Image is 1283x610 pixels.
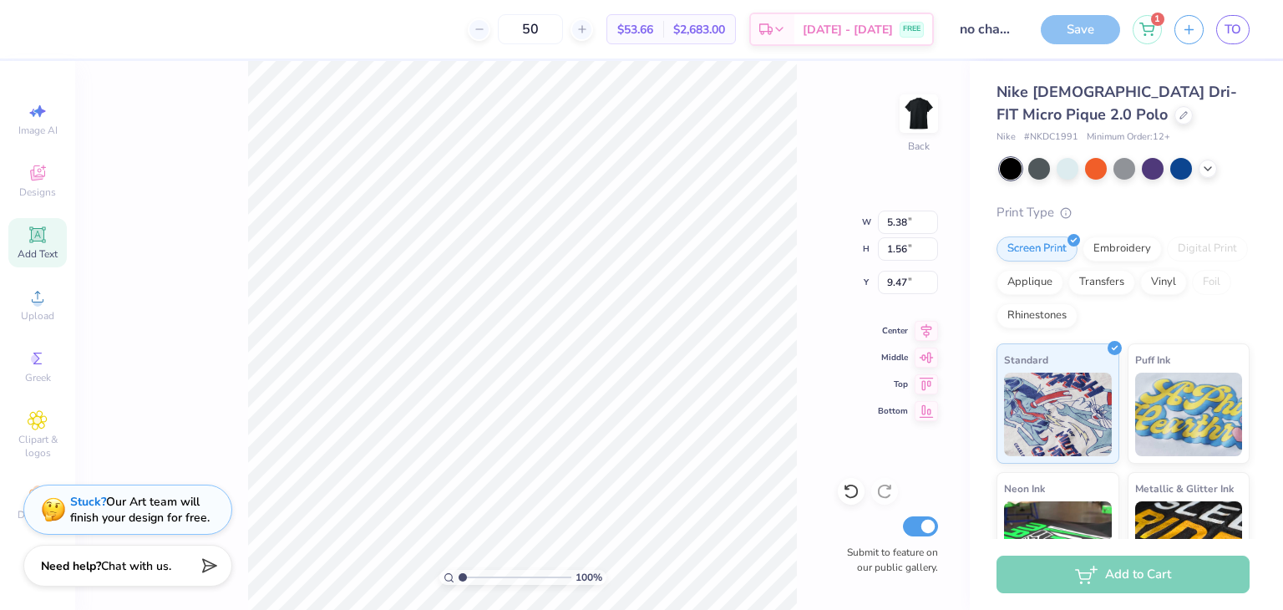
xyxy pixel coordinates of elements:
[1151,13,1164,26] span: 1
[18,247,58,261] span: Add Text
[18,508,58,521] span: Decorate
[1135,373,1243,456] img: Puff Ink
[1024,130,1078,145] span: # NKDC1991
[41,558,101,574] strong: Need help?
[1004,501,1112,585] img: Neon Ink
[908,139,930,154] div: Back
[878,379,908,390] span: Top
[878,325,908,337] span: Center
[1135,480,1234,497] span: Metallic & Glitter Ink
[996,82,1237,125] span: Nike [DEMOGRAPHIC_DATA] Dri-FIT Micro Pique 2.0 Polo
[1140,270,1187,295] div: Vinyl
[1004,351,1048,369] span: Standard
[18,124,58,137] span: Image AI
[70,494,210,526] div: Our Art team will finish your design for free.
[25,371,51,384] span: Greek
[1004,480,1045,497] span: Neon Ink
[803,21,893,38] span: [DATE] - [DATE]
[996,130,1016,145] span: Nike
[996,303,1078,328] div: Rhinestones
[101,558,171,574] span: Chat with us.
[878,405,908,417] span: Bottom
[498,14,563,44] input: – –
[1068,270,1135,295] div: Transfers
[70,494,106,510] strong: Stuck?
[673,21,725,38] span: $2,683.00
[902,97,936,130] img: Back
[19,186,56,199] span: Designs
[996,236,1078,262] div: Screen Print
[996,270,1063,295] div: Applique
[946,13,1028,46] input: Untitled Design
[617,21,653,38] span: $53.66
[1087,130,1170,145] span: Minimum Order: 12 +
[1135,351,1170,369] span: Puff Ink
[1167,236,1248,262] div: Digital Print
[8,433,67,460] span: Clipart & logos
[838,545,938,575] label: Submit to feature on our public gallery.
[1192,270,1231,295] div: Foil
[878,352,908,363] span: Middle
[996,203,1250,222] div: Print Type
[1083,236,1162,262] div: Embroidery
[1135,501,1243,585] img: Metallic & Glitter Ink
[1216,15,1250,44] a: TO
[576,570,602,585] span: 100 %
[21,309,54,323] span: Upload
[1004,373,1112,456] img: Standard
[903,23,920,35] span: FREE
[1225,20,1241,39] span: TO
